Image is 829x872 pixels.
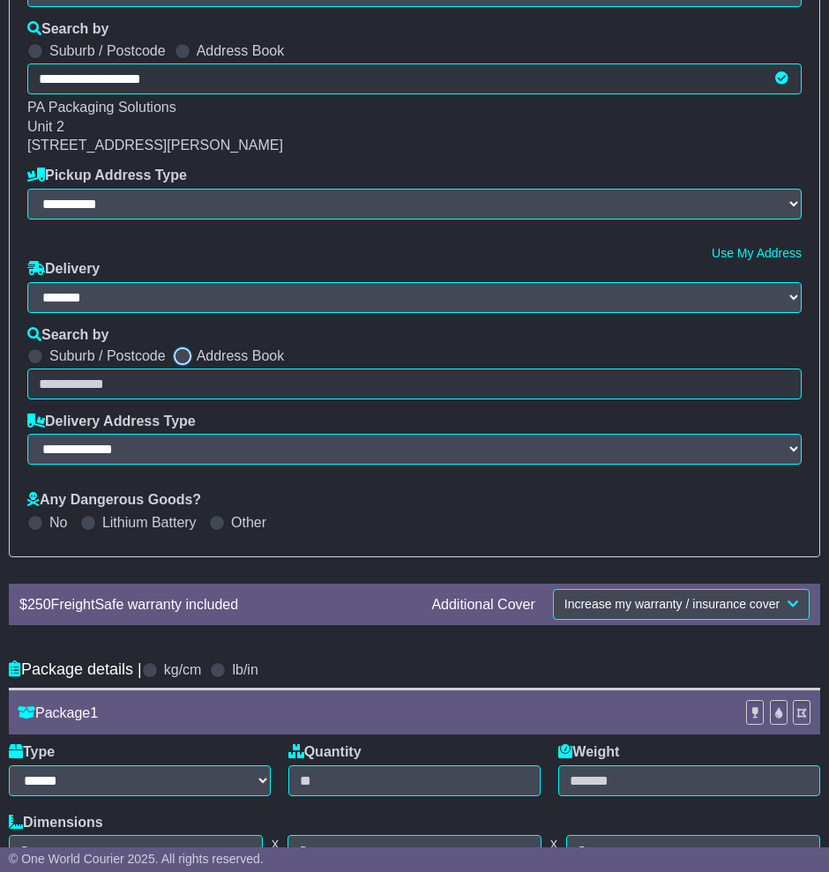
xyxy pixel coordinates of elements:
[288,743,362,760] label: Quantity
[9,704,736,721] div: Package
[712,246,802,260] a: Use My Address
[232,661,258,678] label: lb/in
[422,596,543,613] div: Additional Cover
[27,167,187,183] label: Pickup Address Type
[564,597,780,611] span: Increase my warranty / insurance cover
[27,413,196,429] label: Delivery Address Type
[49,347,166,364] label: Suburb / Postcode
[553,589,810,620] button: Increase my warranty / insurance cover
[90,705,98,720] span: 1
[9,852,264,866] span: © One World Courier 2025. All rights reserved.
[27,100,176,115] span: PA Packaging Solutions
[102,514,197,531] label: Lithium Battery
[27,20,108,37] label: Search by
[9,814,103,831] label: Dimensions
[27,260,100,277] label: Delivery
[164,661,202,678] label: kg/cm
[9,743,55,760] label: Type
[27,491,201,508] label: Any Dangerous Goods?
[9,660,142,679] h4: Package details |
[197,42,285,59] label: Address Book
[197,347,285,364] label: Address Book
[541,835,566,852] span: x
[27,597,51,612] span: 250
[27,326,108,343] label: Search by
[27,119,64,134] span: Unit 2
[49,514,67,531] label: No
[558,743,619,760] label: Weight
[27,138,283,153] span: [STREET_ADDRESS][PERSON_NAME]
[231,514,266,531] label: Other
[49,42,166,59] label: Suburb / Postcode
[263,835,288,852] span: x
[11,596,422,613] div: $ FreightSafe warranty included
